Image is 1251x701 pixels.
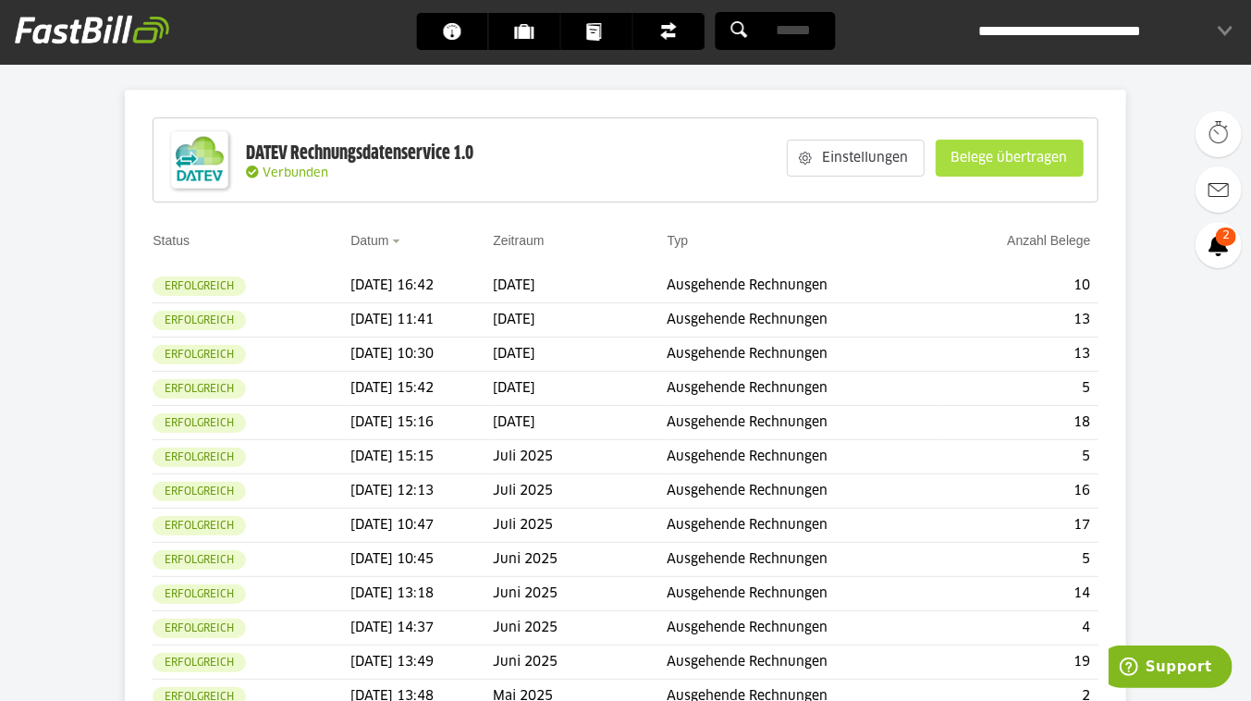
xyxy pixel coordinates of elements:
a: Zeitraum [493,233,544,248]
td: [DATE] [493,338,667,372]
td: 5 [942,543,1098,577]
sl-badge: Erfolgreich [153,345,246,364]
td: [DATE] 15:42 [350,372,493,406]
td: Ausgehende Rechnungen [668,303,943,338]
td: [DATE] [493,303,667,338]
td: Juni 2025 [493,646,667,680]
td: 5 [942,440,1098,474]
td: 10 [942,269,1098,303]
td: [DATE] 15:15 [350,440,493,474]
td: [DATE] 10:47 [350,509,493,543]
td: Juli 2025 [493,440,667,474]
td: [DATE] [493,406,667,440]
td: 13 [942,303,1098,338]
sl-badge: Erfolgreich [153,619,246,638]
sl-button: Einstellungen [787,140,925,177]
td: [DATE] 13:18 [350,577,493,611]
span: Dokumente [586,13,617,50]
td: Ausgehende Rechnungen [668,372,943,406]
td: 13 [942,338,1098,372]
td: Ausgehende Rechnungen [668,646,943,680]
td: Ausgehende Rechnungen [668,577,943,611]
iframe: Öffnet ein Widget, in dem Sie weitere Informationen finden [1109,646,1233,692]
td: Juli 2025 [493,474,667,509]
sl-badge: Erfolgreich [153,448,246,467]
td: Ausgehende Rechnungen [668,543,943,577]
td: Ausgehende Rechnungen [668,406,943,440]
sl-badge: Erfolgreich [153,584,246,604]
div: DATEV Rechnungsdatenservice 1.0 [246,141,473,166]
sl-badge: Erfolgreich [153,379,246,399]
span: Dashboard [442,13,472,50]
td: 17 [942,509,1098,543]
span: 2 [1216,228,1236,246]
a: Datum [350,233,388,248]
td: 18 [942,406,1098,440]
td: Ausgehende Rechnungen [668,509,943,543]
sl-badge: Erfolgreich [153,413,246,433]
img: DATEV-Datenservice Logo [163,123,237,197]
td: Ausgehende Rechnungen [668,440,943,474]
td: [DATE] [493,269,667,303]
a: Finanzen [632,13,704,50]
td: [DATE] 10:45 [350,543,493,577]
td: Ausgehende Rechnungen [668,611,943,646]
a: 2 [1196,222,1242,268]
sl-badge: Erfolgreich [153,277,246,296]
a: Status [153,233,190,248]
td: Juni 2025 [493,543,667,577]
td: [DATE] 10:30 [350,338,493,372]
a: Typ [668,233,689,248]
td: [DATE] 11:41 [350,303,493,338]
sl-badge: Erfolgreich [153,311,246,330]
sl-button: Belege übertragen [936,140,1084,177]
td: [DATE] 14:37 [350,611,493,646]
span: Kunden [514,13,545,50]
td: 14 [942,577,1098,611]
td: Juni 2025 [493,611,667,646]
sl-badge: Erfolgreich [153,482,246,501]
a: Kunden [488,13,559,50]
td: Ausgehende Rechnungen [668,338,943,372]
td: Ausgehende Rechnungen [668,269,943,303]
a: Anzahl Belege [1007,233,1090,248]
td: Juli 2025 [493,509,667,543]
img: sort_desc.gif [392,240,404,243]
img: fastbill_logo_white.png [15,15,169,44]
a: Dokumente [560,13,632,50]
a: Dashboard [416,13,487,50]
td: 19 [942,646,1098,680]
td: [DATE] [493,372,667,406]
td: 16 [942,474,1098,509]
sl-badge: Erfolgreich [153,653,246,672]
td: Juni 2025 [493,577,667,611]
td: [DATE] 16:42 [350,269,493,303]
td: [DATE] 13:49 [350,646,493,680]
td: [DATE] 12:13 [350,474,493,509]
sl-badge: Erfolgreich [153,550,246,570]
sl-badge: Erfolgreich [153,516,246,535]
span: Finanzen [658,13,689,50]
span: Verbunden [263,167,328,179]
td: 5 [942,372,1098,406]
td: Ausgehende Rechnungen [668,474,943,509]
td: [DATE] 15:16 [350,406,493,440]
td: 4 [942,611,1098,646]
